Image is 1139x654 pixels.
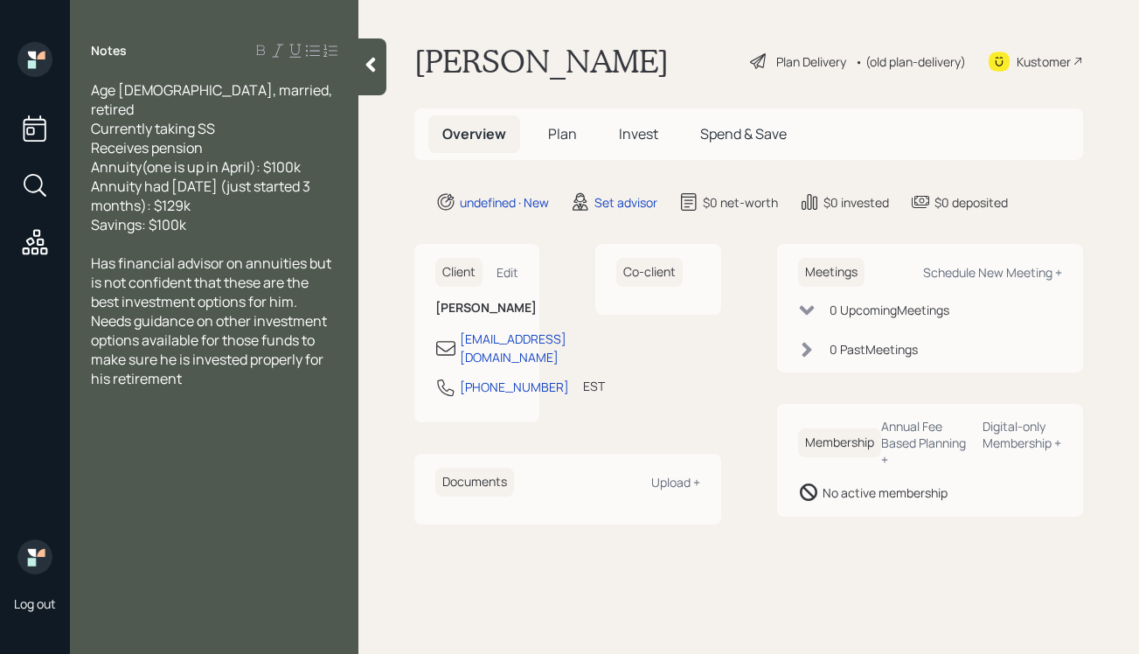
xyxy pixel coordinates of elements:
div: Annual Fee Based Planning + [881,418,969,468]
h6: Client [435,258,483,287]
div: [EMAIL_ADDRESS][DOMAIN_NAME] [460,330,566,366]
span: Plan [548,124,577,143]
div: Log out [14,595,56,612]
div: • (old plan-delivery) [855,52,966,71]
span: Has financial advisor on annuities but is not confident that these are the best investment option... [91,254,334,388]
div: No active membership [823,484,948,502]
div: $0 invested [823,193,889,212]
span: Overview [442,124,506,143]
div: 0 Upcoming Meeting s [830,301,949,319]
h6: Membership [798,428,881,457]
span: Invest [619,124,658,143]
h6: Documents [435,468,514,497]
img: retirable_logo.png [17,539,52,574]
div: Set advisor [594,193,657,212]
div: Edit [497,264,518,281]
span: Spend & Save [700,124,787,143]
span: Savings: $100k [91,215,186,234]
div: $0 deposited [934,193,1008,212]
span: Annuity(one is up in April): $100k [91,157,301,177]
div: Upload + [651,474,700,491]
div: [PHONE_NUMBER] [460,378,569,396]
div: $0 net-worth [703,193,778,212]
div: EST [583,377,605,395]
h6: Co-client [616,258,683,287]
div: Plan Delivery [776,52,846,71]
div: 0 Past Meeting s [830,340,918,358]
span: Annuity had [DATE] (just started 3 months): $129k [91,177,313,215]
span: Receives pension [91,138,203,157]
div: undefined · New [460,193,549,212]
h6: [PERSON_NAME] [435,301,518,316]
label: Notes [91,42,127,59]
h6: Meetings [798,258,865,287]
span: Currently taking SS [91,119,215,138]
h1: [PERSON_NAME] [414,42,669,80]
div: Schedule New Meeting + [923,264,1062,281]
div: Kustomer [1017,52,1071,71]
span: Age [DEMOGRAPHIC_DATA], married, retired [91,80,335,119]
div: Digital-only Membership + [983,418,1062,451]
